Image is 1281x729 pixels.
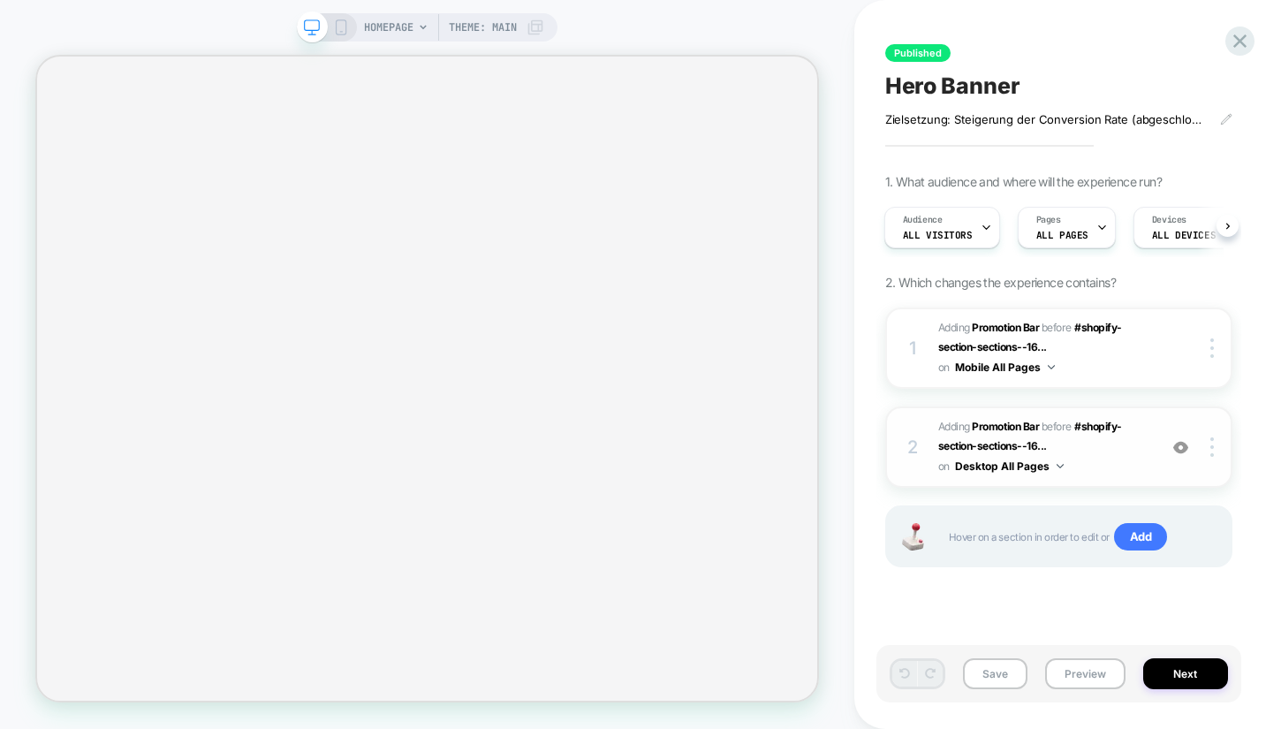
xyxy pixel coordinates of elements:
span: Adding [938,420,1040,433]
span: Devices [1152,214,1186,226]
span: Published [885,44,951,62]
span: 1. What audience and where will the experience run? [885,174,1162,189]
img: Joystick [896,523,931,551]
span: #shopify-section-sections--16... [938,321,1122,353]
img: close [1210,338,1214,358]
button: Mobile All Pages [955,356,1055,378]
span: Hero Banner [885,72,1020,99]
span: 2. Which changes the experience contains? [885,275,1116,290]
span: Pages [1036,214,1061,226]
span: #shopify-section-sections--16... [938,420,1122,452]
span: HOMEPAGE [364,13,413,42]
b: Promotion Bar [972,420,1039,433]
span: Audience [903,214,943,226]
span: BEFORE [1042,420,1072,433]
span: Adding [938,321,1040,334]
button: Desktop All Pages [955,455,1064,477]
button: Save [963,658,1027,689]
span: Theme: MAIN [449,13,517,42]
span: on [938,358,950,377]
div: 1 [905,332,922,364]
img: close [1210,437,1214,457]
span: Add [1114,523,1168,551]
span: ALL DEVICES [1152,229,1216,241]
img: down arrow [1048,365,1055,369]
span: Zielsetzung: Steigerung der Conversion Rate (abgeschlossene Käufe) und des Average Order Value (d... [885,112,1207,126]
img: down arrow [1057,464,1064,468]
button: Preview [1045,658,1126,689]
span: Hover on a section in order to edit or [949,523,1213,551]
span: on [938,457,950,476]
img: crossed eye [1173,440,1188,455]
span: ALL PAGES [1036,229,1088,241]
button: Next [1143,658,1228,689]
b: Promotion Bar [972,321,1039,334]
span: All Visitors [903,229,973,241]
span: BEFORE [1042,321,1072,334]
div: 2 [905,431,922,463]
